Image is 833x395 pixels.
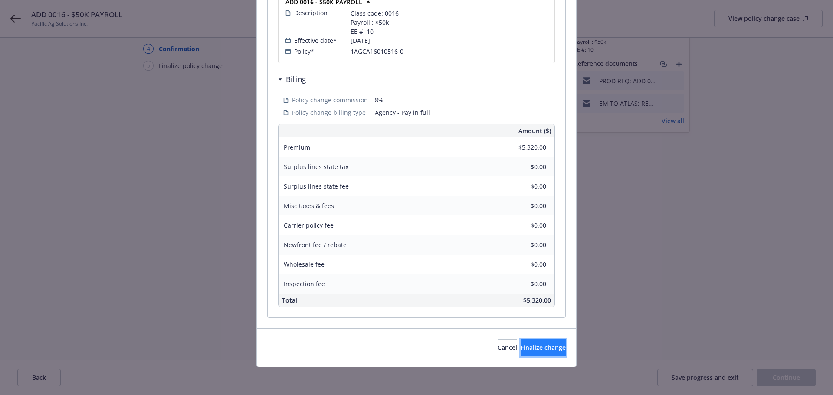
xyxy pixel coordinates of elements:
[292,108,366,117] span: Policy change billing type
[351,9,400,36] span: Class code: 0016 Payroll : $50k EE #: 10
[521,339,566,356] button: Finalize change
[495,277,551,291] input: 0.00
[375,95,550,104] span: 8%
[375,108,550,117] span: Agency - Pay in full
[284,163,348,171] span: Surplus lines state tax
[282,296,297,304] span: Total
[495,258,551,271] input: 0.00
[294,47,314,56] span: Policy*
[284,221,334,229] span: Carrier policy fee
[495,219,551,232] input: 0.00
[292,95,368,104] span: Policy change commission
[495,238,551,251] input: 0.00
[495,199,551,212] input: 0.00
[294,8,328,17] span: Description
[518,126,551,135] span: Amount ($)
[351,36,370,45] span: [DATE]
[284,143,310,151] span: Premium
[278,74,306,85] div: Billing
[521,343,566,352] span: Finalize change
[284,260,325,268] span: Wholesale fee
[498,339,517,356] button: Cancel
[351,47,403,56] span: 1AGCA16010516-0
[498,343,517,352] span: Cancel
[284,280,325,288] span: Inspection fee
[294,36,337,45] span: Effective date*
[523,296,551,304] span: $5,320.00
[284,202,334,210] span: Misc taxes & fees
[495,160,551,173] input: 0.00
[495,180,551,193] input: 0.00
[495,141,551,154] input: 0.00
[286,74,306,85] h3: Billing
[284,182,349,190] span: Surplus lines state fee
[284,241,347,249] span: Newfront fee / rebate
